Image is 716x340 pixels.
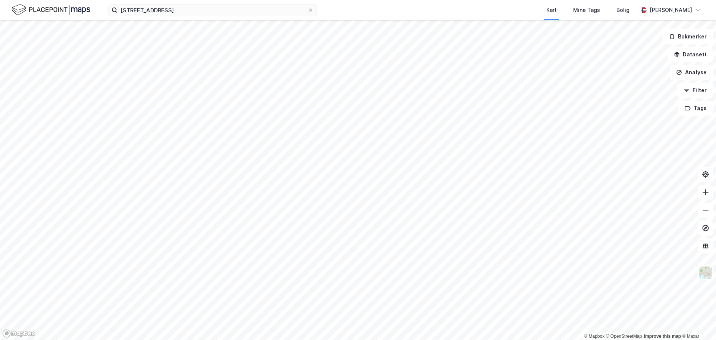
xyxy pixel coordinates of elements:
[678,101,713,116] button: Tags
[573,6,600,15] div: Mine Tags
[650,6,692,15] div: [PERSON_NAME]
[616,6,629,15] div: Bolig
[12,3,90,16] img: logo.f888ab2527a4732fd821a326f86c7f29.svg
[584,334,604,339] a: Mapbox
[698,266,713,280] img: Z
[606,334,642,339] a: OpenStreetMap
[679,304,716,340] div: Kontrollprogram for chat
[670,65,713,80] button: Analyse
[668,47,713,62] button: Datasett
[663,29,713,44] button: Bokmerker
[2,329,35,338] a: Mapbox homepage
[644,334,681,339] a: Improve this map
[546,6,557,15] div: Kart
[117,4,308,16] input: Søk på adresse, matrikkel, gårdeiere, leietakere eller personer
[677,83,713,98] button: Filter
[679,304,716,340] iframe: Chat Widget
